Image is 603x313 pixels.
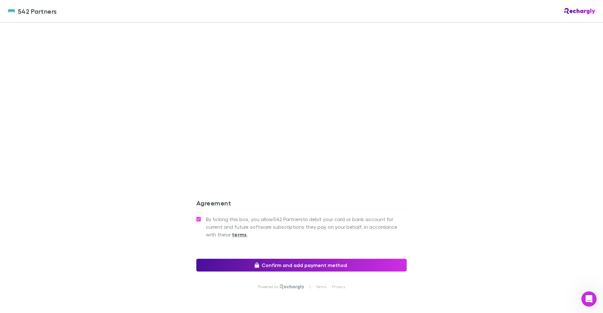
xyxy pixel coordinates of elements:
[309,284,310,289] p: |
[258,284,280,289] p: Powered by
[196,259,407,272] button: Confirm and add payment method
[316,284,327,289] a: Terms
[564,8,595,14] img: Rechargly Logo
[280,284,304,289] img: Rechargly Logo
[206,215,407,238] span: By ticking this box, you allow 542 Partners to debit your card or bank account for current and fu...
[232,231,247,238] strong: terms
[196,199,407,209] h3: Agreement
[8,7,15,15] img: 542 Partners's Logo
[195,23,408,170] iframe: Secure address input frame
[332,284,345,289] a: Privacy
[18,6,57,16] span: 542 Partners
[581,291,597,307] iframe: Intercom live chat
